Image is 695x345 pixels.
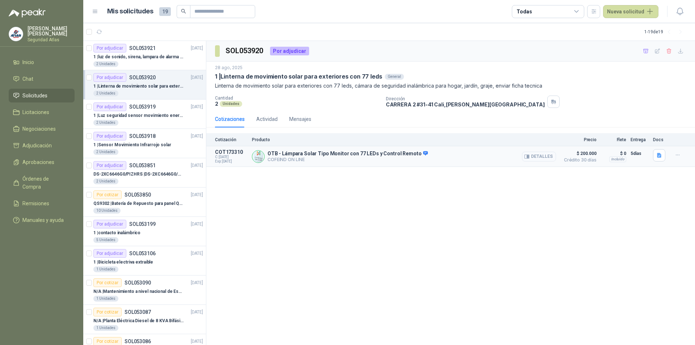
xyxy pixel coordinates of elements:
div: 5 Unidades [93,237,118,243]
p: N/A | Mantenimiento a nivel nacional de Esclusas de Seguridad [93,288,184,295]
span: 19 [159,7,171,16]
p: SOL053851 [129,163,156,168]
span: search [181,9,186,14]
a: Licitaciones [9,105,75,119]
span: Licitaciones [22,108,49,116]
div: Por adjudicar [270,47,309,55]
a: Órdenes de Compra [9,172,75,194]
p: Entrega [631,137,649,142]
a: Negociaciones [9,122,75,136]
div: Por adjudicar [93,73,126,82]
p: [DATE] [191,74,203,81]
div: Actividad [256,115,278,123]
div: 2 Unidades [93,61,118,67]
div: Cotizaciones [215,115,245,123]
a: Chat [9,72,75,86]
p: DS-2XC6646G0/PIZHRS | DS-2XC6646G0/PIZHRS(2.8-12mm)(O-STD) [93,171,184,178]
p: [DATE] [191,221,203,228]
a: Manuales y ayuda [9,213,75,227]
span: Chat [22,75,33,83]
div: 2 Unidades [93,178,118,184]
a: Por adjudicarSOL053851[DATE] DS-2XC6646G0/PIZHRS |DS-2XC6646G0/PIZHRS(2.8-12mm)(O-STD)2 Unidades [83,158,206,188]
p: 1 | Sensor Movimiento Infrarrojo solar [93,142,171,148]
a: Por cotizarSOL053087[DATE] N/A |Planta Eléctrica Diesel de 8 KVA Bifásica1 Unidades [83,305,206,334]
img: Company Logo [9,27,23,41]
p: 1 | luz de sonido, sirena, lampara de alarma solar [93,54,184,60]
p: 5 días [631,149,649,158]
div: Todas [517,8,532,16]
p: COT173310 [215,149,248,155]
h3: SOL053920 [226,45,264,56]
span: Aprobaciones [22,158,54,166]
p: Flete [601,137,626,142]
div: Por adjudicar [93,44,126,52]
a: Por adjudicarSOL053921[DATE] 1 |luz de sonido, sirena, lampara de alarma solar2 Unidades [83,41,206,70]
p: SOL053850 [125,192,151,197]
div: Unidades [220,101,242,107]
p: [PERSON_NAME] [PERSON_NAME] [28,26,75,36]
p: COFEIND ON LINE [268,157,428,162]
div: Por adjudicar [93,102,126,111]
p: 28 ago, 2025 [215,64,243,71]
a: Por adjudicarSOL053919[DATE] 1 |Luz seguridad sensor movimiento energia solar2 Unidades [83,100,206,129]
p: SOL053199 [129,222,156,227]
a: Por adjudicarSOL053918[DATE] 1 |Sensor Movimiento Infrarrojo solar2 Unidades [83,129,206,158]
p: N/A | Planta Eléctrica Diesel de 8 KVA Bifásica [93,317,184,324]
p: SOL053920 [129,75,156,80]
p: Docs [653,137,667,142]
div: Por adjudicar [93,249,126,258]
p: SOL053086 [125,339,151,344]
span: Solicitudes [22,92,47,100]
div: 2 Unidades [93,120,118,126]
p: Cotización [215,137,248,142]
div: 1 Unidades [93,266,118,272]
p: [DATE] [191,162,203,169]
span: Adjudicación [22,142,52,150]
span: Inicio [22,58,34,66]
p: 1 | Linterna de movimiento solar para exteriores con 77 leds [93,83,184,90]
img: Company Logo [252,151,264,163]
div: Por adjudicar [93,132,126,140]
p: Linterna de movimiento solar para exteriores con 77 leds, cámara de seguridad inalámbrica para ho... [215,82,686,90]
div: Por cotizar [93,278,122,287]
span: Remisiones [22,199,49,207]
p: [DATE] [191,133,203,140]
a: Inicio [9,55,75,69]
div: General [385,74,404,80]
a: Por adjudicarSOL053106[DATE] 1 |Bicicleta electriva extraible1 Unidades [83,246,206,275]
div: 1 Unidades [93,325,118,331]
img: Logo peakr [9,9,46,17]
h1: Mis solicitudes [107,6,153,17]
p: SOL053090 [125,280,151,285]
a: Solicitudes [9,89,75,102]
p: 2 [215,101,218,107]
span: Órdenes de Compra [22,175,68,191]
p: Cantidad [215,96,380,101]
a: Aprobaciones [9,155,75,169]
a: Remisiones [9,197,75,210]
p: Dirección [386,96,545,101]
p: OTB - Lámpara Solar Tipo Monitor con 77 LEDs y Control Remoto [268,151,428,157]
p: SOL053106 [129,251,156,256]
span: C: [DATE] [215,155,248,159]
p: [DATE] [191,250,203,257]
p: Seguridad Atlas [28,38,75,42]
span: Manuales y ayuda [22,216,64,224]
p: QS9302 | Batería de Repuesto para panel Qolsys QS9302 [93,200,184,207]
p: SOL053918 [129,134,156,139]
span: Crédito 30 días [560,158,597,162]
p: 1 | Luz seguridad sensor movimiento energia solar [93,112,184,119]
p: 1 | Linterna de movimiento solar para exteriores con 77 leds [215,73,382,80]
div: 2 Unidades [93,149,118,155]
p: 1 | Bicicleta electriva extraible [93,259,153,266]
p: [DATE] [191,104,203,110]
a: Por cotizarSOL053090[DATE] N/A |Mantenimiento a nivel nacional de Esclusas de Seguridad1 Unidades [83,275,206,305]
p: SOL053087 [125,310,151,315]
span: Negociaciones [22,125,56,133]
div: Por adjudicar [93,161,126,170]
div: Por adjudicar [93,220,126,228]
button: Nueva solicitud [603,5,658,18]
a: Adjudicación [9,139,75,152]
div: Por cotizar [93,190,122,199]
a: Por cotizarSOL053850[DATE] QS9302 |Batería de Repuesto para panel Qolsys QS930210 Unidades [83,188,206,217]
